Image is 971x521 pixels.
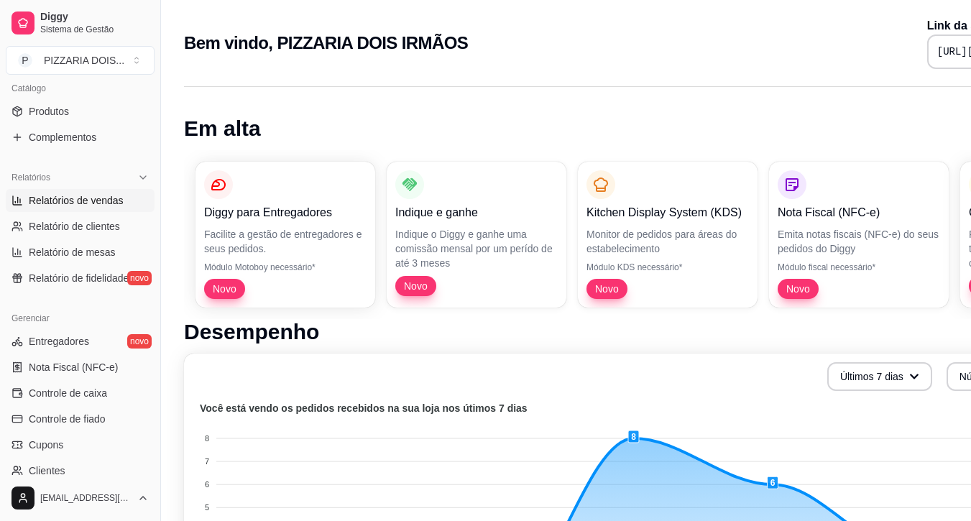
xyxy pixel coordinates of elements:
[29,271,129,285] span: Relatório de fidelidade
[6,407,155,430] a: Controle de fiado
[29,334,89,349] span: Entregadores
[395,227,558,270] p: Indique o Diggy e ganhe uma comissão mensal por um perído de até 3 meses
[6,433,155,456] a: Cupons
[6,481,155,515] button: [EMAIL_ADDRESS][DOMAIN_NAME]
[205,480,209,489] tspan: 6
[6,6,155,40] a: DiggySistema de Gestão
[205,434,209,443] tspan: 8
[6,330,155,353] a: Entregadoresnovo
[6,267,155,290] a: Relatório de fidelidadenovo
[778,204,940,221] p: Nota Fiscal (NFC-e)
[6,189,155,212] a: Relatórios de vendas
[204,262,367,273] p: Módulo Motoboy necessário*
[204,204,367,221] p: Diggy para Entregadores
[205,503,209,512] tspan: 5
[6,77,155,100] div: Catálogo
[29,130,96,144] span: Complementos
[586,262,749,273] p: Módulo KDS necessário*
[827,362,932,391] button: Últimos 7 dias
[29,438,63,452] span: Cupons
[29,245,116,259] span: Relatório de mesas
[781,282,816,296] span: Novo
[40,492,132,504] span: [EMAIL_ADDRESS][DOMAIN_NAME]
[586,204,749,221] p: Kitchen Display System (KDS)
[29,219,120,234] span: Relatório de clientes
[29,360,118,374] span: Nota Fiscal (NFC-e)
[29,193,124,208] span: Relatórios de vendas
[395,204,558,221] p: Indique e ganhe
[6,126,155,149] a: Complementos
[29,464,65,478] span: Clientes
[44,53,124,68] div: PIZZARIA DOIS ...
[29,386,107,400] span: Controle de caixa
[6,241,155,264] a: Relatório de mesas
[578,162,758,308] button: Kitchen Display System (KDS)Monitor de pedidos para áreas do estabelecimentoMódulo KDS necessário...
[205,457,209,466] tspan: 7
[6,46,155,75] button: Select a team
[200,402,528,414] text: Você está vendo os pedidos recebidos na sua loja nos útimos 7 dias
[29,412,106,426] span: Controle de fiado
[40,11,149,24] span: Diggy
[387,162,566,308] button: Indique e ganheIndique o Diggy e ganhe uma comissão mensal por um perído de até 3 mesesNovo
[184,32,468,55] h2: Bem vindo, PIZZARIA DOIS IRMÃOS
[6,307,155,330] div: Gerenciar
[589,282,625,296] span: Novo
[204,227,367,256] p: Facilite a gestão de entregadores e seus pedidos.
[778,227,940,256] p: Emita notas fiscais (NFC-e) do seus pedidos do Diggy
[778,262,940,273] p: Módulo fiscal necessário*
[6,382,155,405] a: Controle de caixa
[18,53,32,68] span: P
[207,282,242,296] span: Novo
[6,215,155,238] a: Relatório de clientes
[195,162,375,308] button: Diggy para EntregadoresFacilite a gestão de entregadores e seus pedidos.Módulo Motoboy necessário...
[6,100,155,123] a: Produtos
[40,24,149,35] span: Sistema de Gestão
[6,459,155,482] a: Clientes
[29,104,69,119] span: Produtos
[769,162,949,308] button: Nota Fiscal (NFC-e)Emita notas fiscais (NFC-e) do seus pedidos do DiggyMódulo fiscal necessário*Novo
[11,172,50,183] span: Relatórios
[398,279,433,293] span: Novo
[6,356,155,379] a: Nota Fiscal (NFC-e)
[586,227,749,256] p: Monitor de pedidos para áreas do estabelecimento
